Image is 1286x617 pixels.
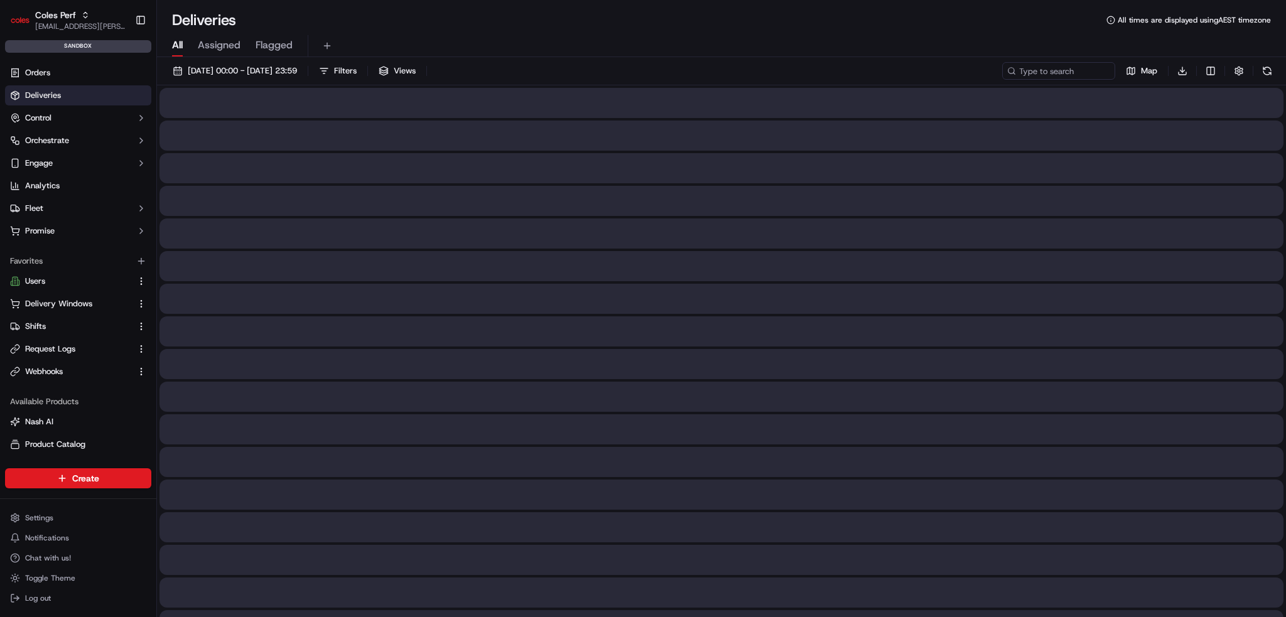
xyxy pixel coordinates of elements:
span: Fleet [25,203,43,214]
button: Coles Perf [35,9,76,21]
button: Create [5,468,151,488]
button: Toggle Theme [5,569,151,587]
div: sandbox [5,40,151,53]
div: Favorites [5,251,151,271]
span: Control [25,112,51,124]
span: Filters [334,65,357,77]
button: Fleet [5,198,151,218]
button: Shifts [5,316,151,336]
h1: Deliveries [172,10,236,30]
a: Product Catalog [10,439,146,450]
span: Webhooks [25,366,63,377]
span: Product Catalog [25,439,85,450]
button: Promise [5,221,151,241]
span: Map [1141,65,1157,77]
button: Log out [5,589,151,607]
a: Request Logs [10,343,131,355]
span: Promise [25,225,55,237]
span: [DATE] 00:00 - [DATE] 23:59 [188,65,297,77]
a: Users [10,276,131,287]
a: Analytics [5,176,151,196]
a: Deliveries [5,85,151,105]
span: Orchestrate [25,135,69,146]
button: Refresh [1258,62,1276,80]
span: Delivery Windows [25,298,92,309]
button: Users [5,271,151,291]
span: Shifts [25,321,46,332]
span: Analytics [25,180,60,191]
a: Webhooks [10,366,131,377]
button: Engage [5,153,151,173]
button: Notifications [5,529,151,547]
span: Users [25,276,45,287]
span: Chat with us! [25,553,71,563]
button: Control [5,108,151,128]
span: All times are displayed using AEST timezone [1118,15,1271,25]
span: Orders [25,67,50,78]
button: Request Logs [5,339,151,359]
span: Deliveries [25,90,61,101]
span: Settings [25,513,53,523]
button: Nash AI [5,412,151,432]
span: Engage [25,158,53,169]
a: Nash AI [10,416,146,427]
span: Nash AI [25,416,53,427]
button: Coles PerfColes Perf[EMAIL_ADDRESS][PERSON_NAME][PERSON_NAME][DOMAIN_NAME] [5,5,130,35]
button: Map [1120,62,1163,80]
a: Delivery Windows [10,298,131,309]
input: Type to search [1002,62,1115,80]
button: Views [373,62,421,80]
button: [EMAIL_ADDRESS][PERSON_NAME][PERSON_NAME][DOMAIN_NAME] [35,21,125,31]
button: Product Catalog [5,434,151,454]
span: Log out [25,593,51,603]
div: Available Products [5,392,151,412]
span: Views [394,65,416,77]
span: Notifications [25,533,69,543]
span: All [172,38,183,53]
button: [DATE] 00:00 - [DATE] 23:59 [167,62,303,80]
span: Toggle Theme [25,573,75,583]
span: Flagged [256,38,293,53]
button: Orchestrate [5,131,151,151]
button: Filters [313,62,362,80]
span: Assigned [198,38,240,53]
button: Delivery Windows [5,294,151,314]
a: Shifts [10,321,131,332]
span: Create [72,472,99,485]
button: Settings [5,509,151,527]
button: Webhooks [5,362,151,382]
a: Orders [5,63,151,83]
span: Request Logs [25,343,75,355]
img: Coles Perf [10,10,30,30]
button: Chat with us! [5,549,151,567]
